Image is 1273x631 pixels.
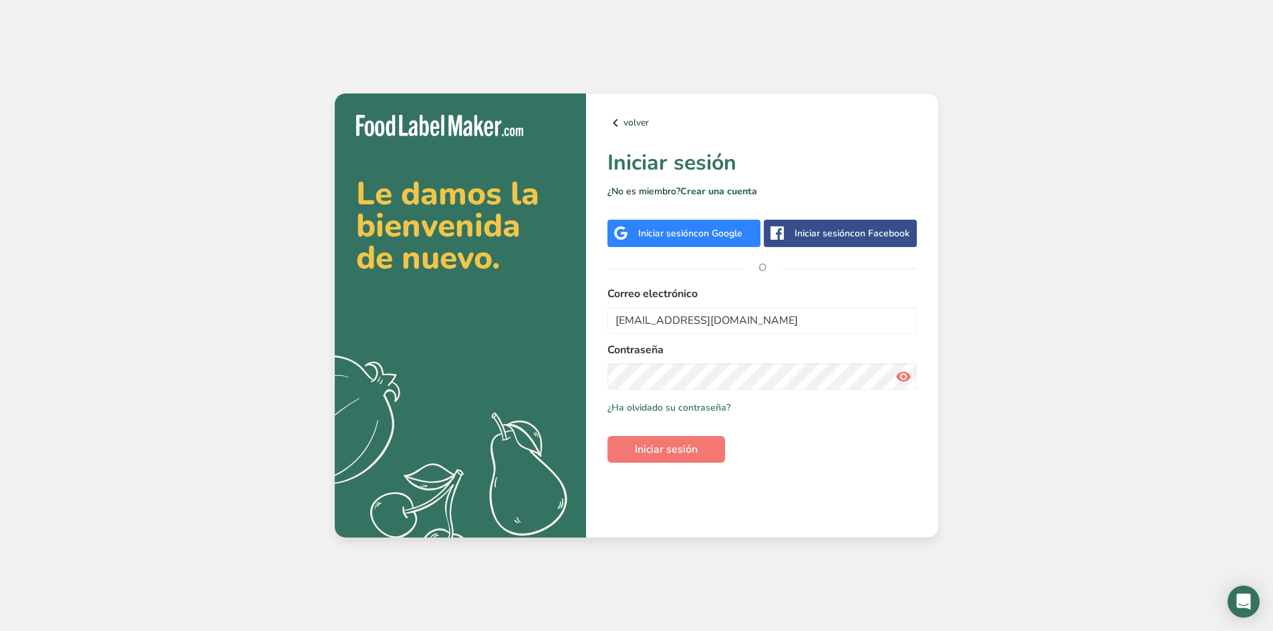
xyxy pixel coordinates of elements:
[742,248,783,288] span: O
[680,185,757,198] a: Crear una cuenta
[356,115,523,137] img: Food Label Maker
[850,227,909,240] span: con Facebook
[607,115,917,131] a: volver
[607,307,917,334] input: Introduzca su correo electrónico
[635,441,698,457] span: Iniciar sesión
[607,184,917,198] p: ¿No es miembro?
[638,226,742,240] div: Iniciar sesión
[607,436,725,463] button: Iniciar sesión
[694,227,742,240] span: con Google
[795,226,909,240] div: Iniciar sesión
[607,147,917,179] h1: Iniciar sesión
[607,342,917,358] label: Contraseña
[607,286,917,302] label: Correo electrónico
[1228,586,1260,618] div: Open Intercom Messenger
[356,178,565,274] h2: Le damos la bienvenida de nuevo.
[607,401,730,415] a: ¿Ha olvidado su contraseña?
